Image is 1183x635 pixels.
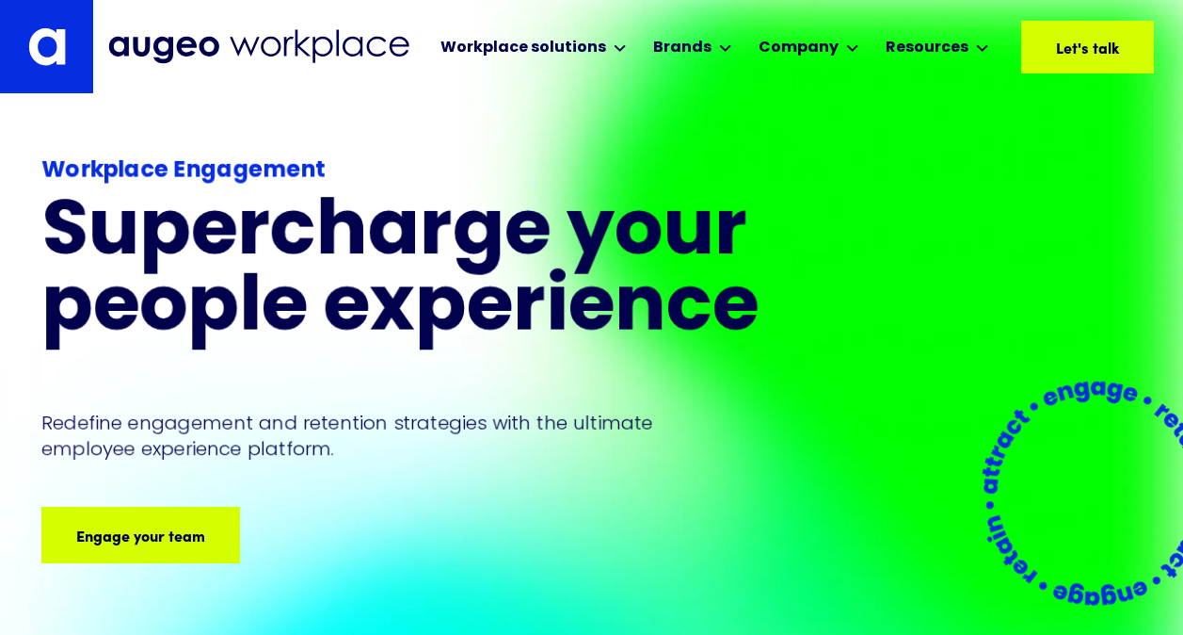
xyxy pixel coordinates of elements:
div: Workplace Engagement [41,155,855,188]
h1: Supercharge your people experience [41,196,855,349]
a: Engage your team [41,507,240,563]
p: Redefine engagement and retention strategies with the ultimate employee experience platform. [41,410,689,463]
div: Company [759,37,839,59]
a: Let's talk [1021,21,1154,73]
div: Brands [653,37,711,59]
img: Augeo Workplace business unit full logo in mignight blue. [108,29,409,64]
img: Augeo's "a" monogram decorative logo in white. [28,27,66,66]
div: Workplace solutions [440,37,606,59]
div: Resources [886,37,968,59]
